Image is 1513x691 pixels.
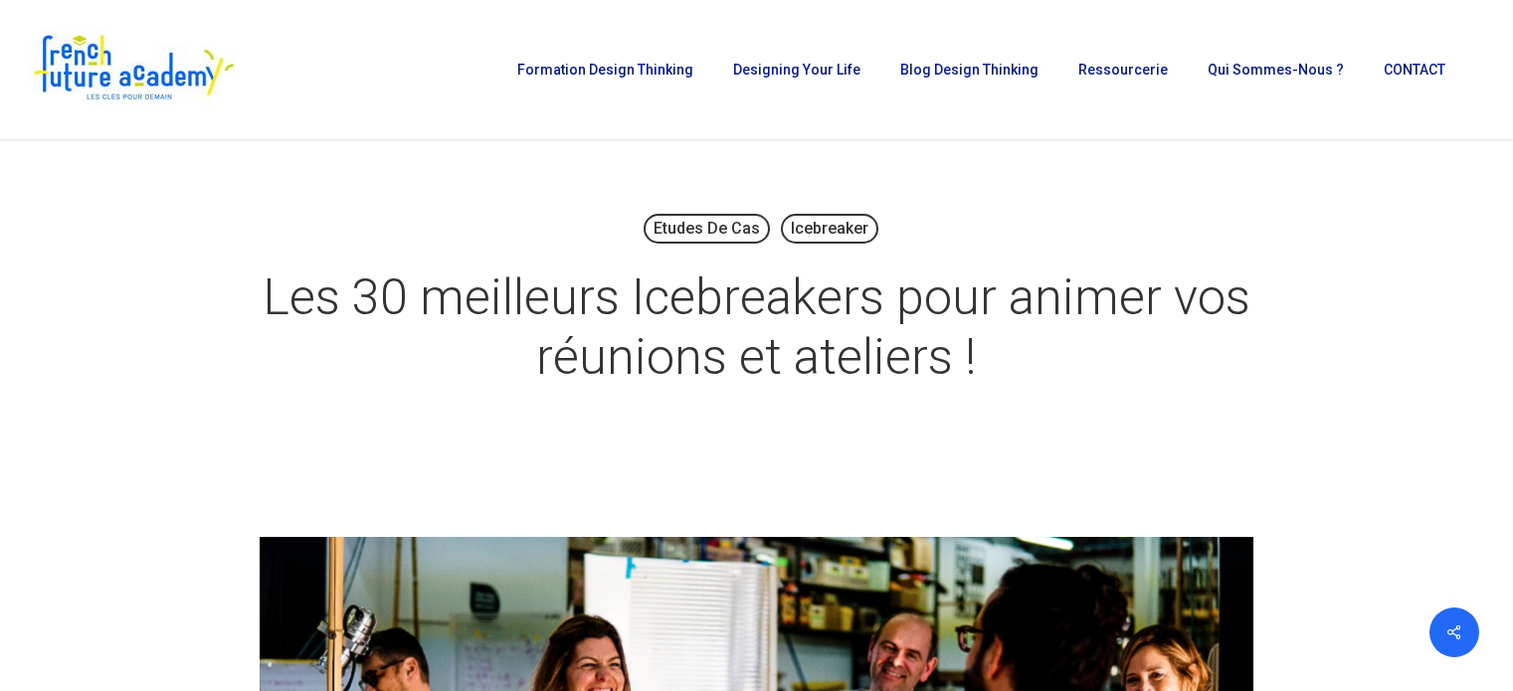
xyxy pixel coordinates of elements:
span: Qui sommes-nous ? [1208,62,1344,78]
span: Designing Your Life [733,62,860,78]
span: Blog Design Thinking [900,62,1039,78]
a: Ressourcerie [1068,63,1178,77]
h1: Les 30 meilleurs Icebreakers pour animer vos réunions et ateliers ! [260,248,1254,407]
a: Etudes de cas [644,214,770,244]
span: Formation Design Thinking [517,62,693,78]
a: Qui sommes-nous ? [1198,63,1354,77]
a: Formation Design Thinking [507,63,703,77]
span: Ressourcerie [1078,62,1168,78]
img: French Future Academy [28,30,238,109]
a: Blog Design Thinking [890,63,1048,77]
a: Icebreaker [781,214,878,244]
a: Designing Your Life [723,63,870,77]
a: CONTACT [1374,63,1455,77]
span: CONTACT [1384,62,1445,78]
